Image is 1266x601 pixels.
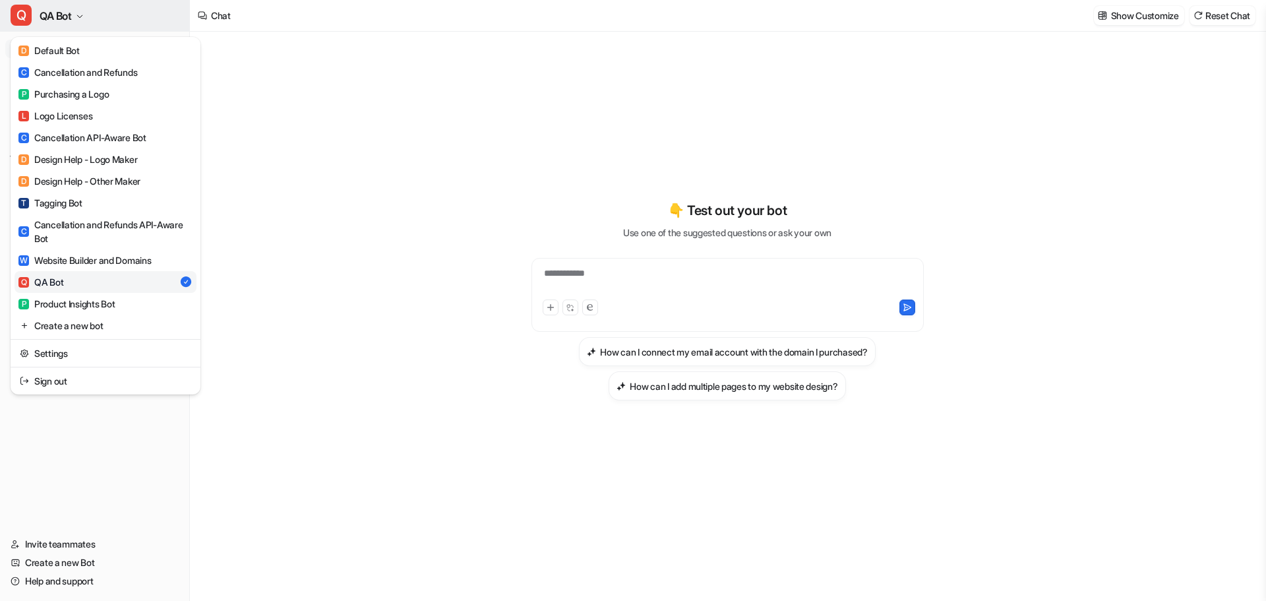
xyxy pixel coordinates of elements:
div: Cancellation and Refunds [18,65,137,79]
div: Design Help - Logo Maker [18,152,137,166]
div: Cancellation API-Aware Bot [18,131,146,144]
span: P [18,299,29,309]
span: P [18,89,29,100]
span: D [18,154,29,165]
span: Q [18,277,29,288]
div: Default Bot [18,44,80,57]
div: Product Insights Bot [18,297,115,311]
span: D [18,46,29,56]
div: Purchasing a Logo [18,87,109,101]
span: W [18,255,29,266]
span: C [18,226,29,237]
a: Create a new bot [15,315,196,336]
span: C [18,67,29,78]
span: QA Bot [40,7,72,25]
a: Sign out [15,370,196,392]
div: Tagging Bot [18,196,82,210]
div: QA Bot [18,275,63,289]
img: reset [20,346,29,360]
img: reset [20,374,29,388]
span: C [18,133,29,143]
div: Cancellation and Refunds API-Aware Bot [18,218,193,245]
span: D [18,176,29,187]
a: Settings [15,342,196,364]
span: Q [11,5,32,26]
div: Website Builder and Domains [18,253,151,267]
div: QQA Bot [11,37,200,395]
div: Logo Licenses [18,109,92,123]
span: T [18,198,29,208]
img: reset [20,319,29,332]
span: L [18,111,29,121]
div: Design Help - Other Maker [18,174,140,188]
